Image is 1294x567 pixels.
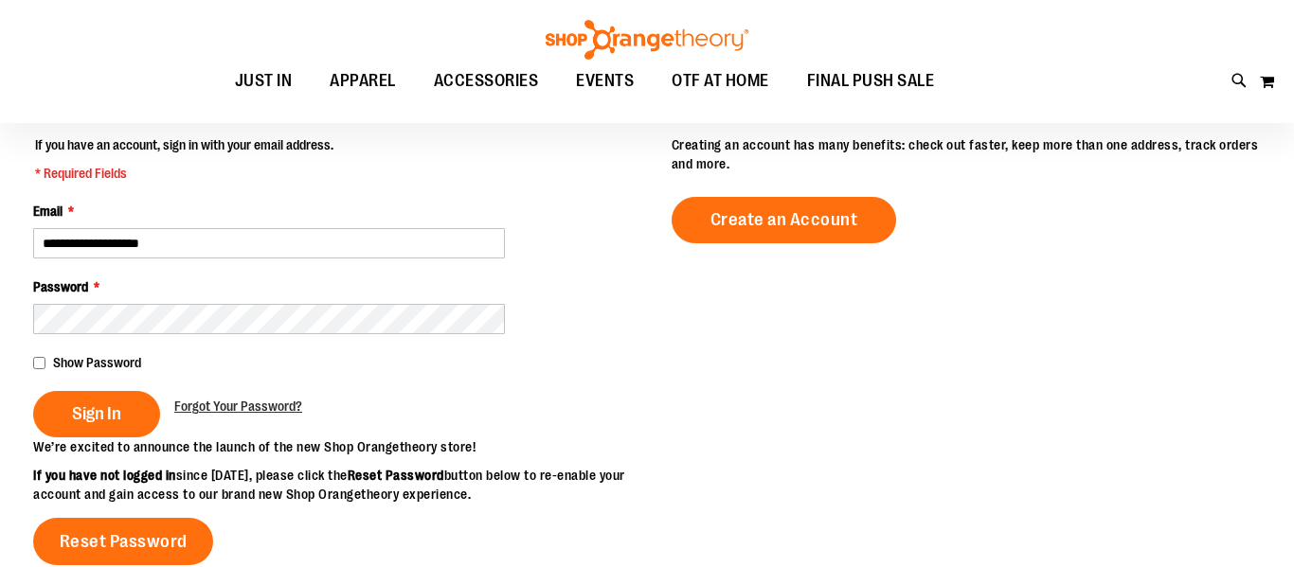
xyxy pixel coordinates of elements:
[174,399,302,414] span: Forgot Your Password?
[174,397,302,416] a: Forgot Your Password?
[33,204,63,219] span: Email
[557,60,653,103] a: EVENTS
[53,355,141,370] span: Show Password
[653,60,788,103] a: OTF AT HOME
[330,60,396,102] span: APPAREL
[415,60,558,103] a: ACCESSORIES
[672,135,1261,173] p: Creating an account has many benefits: check out faster, keep more than one address, track orders...
[710,209,858,230] span: Create an Account
[434,60,539,102] span: ACCESSORIES
[33,391,160,437] button: Sign In
[35,164,333,183] span: * Required Fields
[33,437,647,456] p: We’re excited to announce the launch of the new Shop Orangetheory store!
[311,60,415,103] a: APPAREL
[788,60,954,103] a: FINAL PUSH SALE
[60,531,188,552] span: Reset Password
[672,60,769,102] span: OTF AT HOME
[33,518,213,565] a: Reset Password
[33,468,176,483] strong: If you have not logged in
[33,135,335,183] legend: If you have an account, sign in with your email address.
[543,20,751,60] img: Shop Orangetheory
[672,197,897,243] a: Create an Account
[576,60,634,102] span: EVENTS
[807,60,935,102] span: FINAL PUSH SALE
[216,60,312,103] a: JUST IN
[72,403,121,424] span: Sign In
[33,279,88,294] span: Password
[33,466,647,504] p: since [DATE], please click the button below to re-enable your account and gain access to our bran...
[235,60,293,102] span: JUST IN
[348,468,444,483] strong: Reset Password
